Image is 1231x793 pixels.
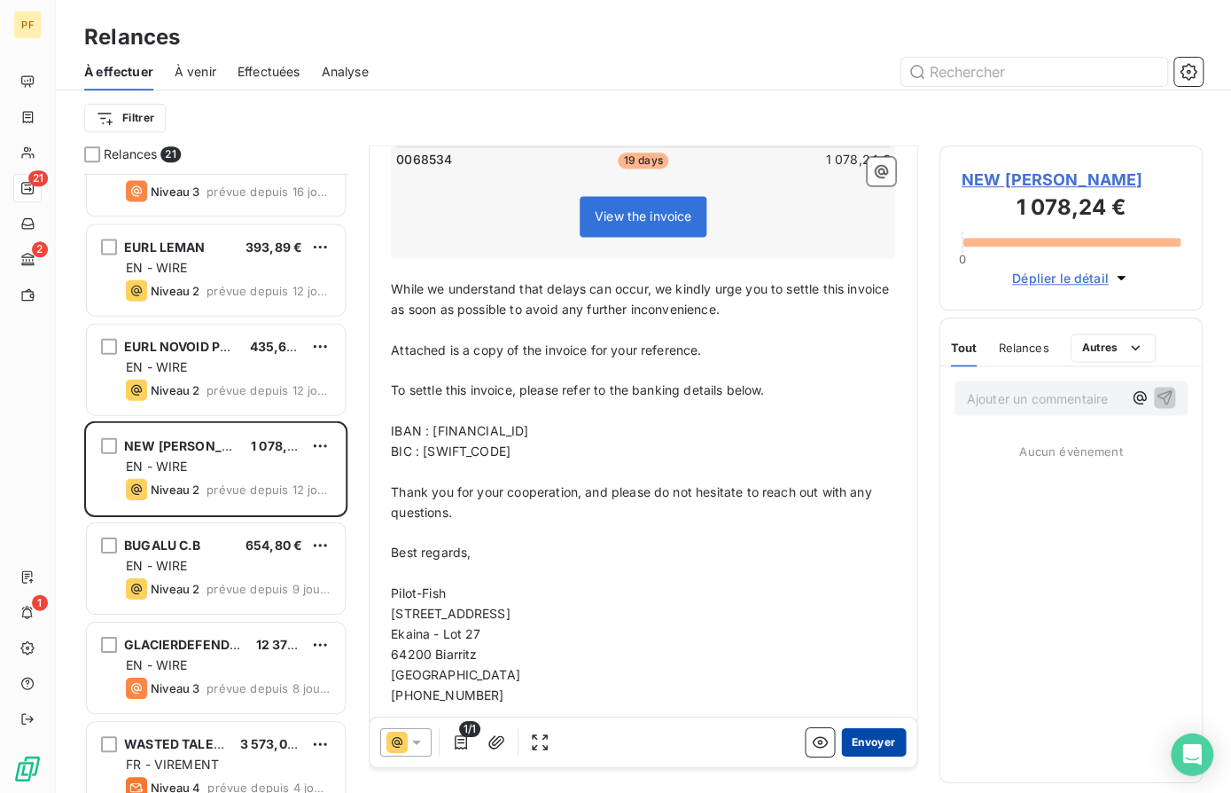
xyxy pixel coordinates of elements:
[127,557,188,572] span: EN - WIRE
[392,666,521,681] span: [GEOGRAPHIC_DATA]
[392,381,765,396] span: To settle this invoice, please refer to the banking details below.
[125,636,308,651] span: GLACIERDEFENDER UNIP LDA
[85,174,348,793] div: grid
[125,338,245,353] span: EURL NOVOID PLUS
[127,756,220,771] span: FR - VIREMENT
[127,458,188,473] span: EN - WIRE
[392,544,471,559] span: Best regards,
[392,483,876,519] span: Thank you for your cooperation, and please do not hesitate to reach out with any questions.
[207,680,331,695] span: prévue depuis 8 jours
[397,151,453,169] span: 0068534
[207,283,331,297] span: prévue depuis 12 jours
[252,437,316,452] span: 1 078,24 €
[392,687,504,702] span: [PHONE_NUMBER]
[152,680,200,695] span: Niveau 3
[152,482,200,496] span: Niveau 2
[596,208,692,224] span: View the invoice
[33,241,49,257] span: 2
[246,239,303,254] span: 393,89 €
[240,735,307,750] span: 3 573,07 €
[392,422,529,437] span: IBAN : [FINANCIAL_ID]
[460,721,481,737] span: 1/1
[322,63,369,81] span: Analyse
[951,341,978,355] span: Tout
[207,581,331,595] span: prévue depuis 9 jours
[152,382,200,396] span: Niveau 2
[29,170,49,186] span: 21
[392,625,481,640] span: Ekaina - Lot 27
[175,63,217,81] span: À venir
[1012,269,1109,287] span: Déplier le détail
[959,252,966,266] span: 0
[125,437,266,452] span: NEW [PERSON_NAME]
[256,636,329,651] span: 12 373,80 €
[14,754,43,782] img: Logo LeanPay
[392,646,478,661] span: 64200 Biarritz
[392,280,893,316] span: While we understand that delays can occur, we kindly urge you to settle this invoice as soon as p...
[901,58,1167,86] input: Rechercher
[125,735,232,750] span: WASTED TALENT
[207,382,331,396] span: prévue depuis 12 jours
[125,239,206,254] span: EURL LEMAN
[152,184,200,198] span: Niveau 3
[962,192,1180,227] h3: 1 078,24 €
[1171,733,1213,775] div: Open Intercom Messenger
[105,145,158,163] span: Relances
[1007,268,1135,288] button: Déplier le détail
[842,728,907,757] button: Envoyer
[207,482,331,496] span: prévue depuis 12 jours
[1071,334,1157,362] button: Autres
[998,341,1048,355] span: Relances
[85,63,154,81] span: À effectuer
[127,259,188,274] span: EN - WIRE
[127,358,188,373] span: EN - WIRE
[392,605,510,620] span: [STREET_ADDRESS]
[33,594,49,610] span: 1
[246,537,303,552] span: 654,80 €
[251,338,308,353] span: 435,64 €
[85,104,167,132] button: Filtrer
[152,283,200,297] span: Niveau 2
[14,11,43,39] div: PF
[238,63,301,81] span: Effectuées
[962,168,1180,192] span: NEW [PERSON_NAME]
[85,21,181,53] h3: Relances
[152,581,200,595] span: Niveau 2
[127,656,188,671] span: EN - WIRE
[728,150,892,169] td: 1 078,24 €
[392,443,511,458] span: BIC : [SWIFT_CODE]
[392,342,702,357] span: Attached is a copy of the invoice for your reference.
[161,146,181,162] span: 21
[619,153,668,169] span: 19 days
[392,585,447,600] span: Pilot-Fish
[207,184,331,198] span: prévue depuis 16 jours
[125,537,202,552] span: BUGALU C.B
[1019,444,1122,458] span: Aucun évènement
